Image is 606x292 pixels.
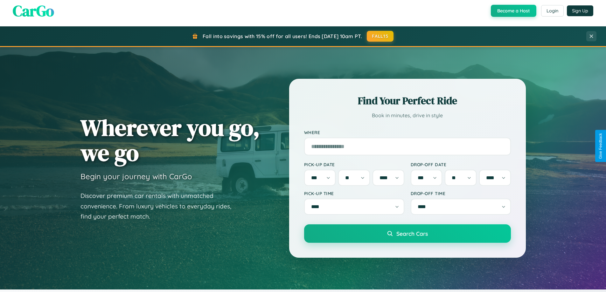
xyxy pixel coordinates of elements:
label: Pick-up Time [304,191,404,196]
button: FALL15 [367,31,394,42]
label: Pick-up Date [304,162,404,167]
label: Drop-off Time [411,191,511,196]
button: Login [541,5,564,17]
span: Fall into savings with 15% off for all users! Ends [DATE] 10am PT. [203,33,362,39]
span: Search Cars [396,230,428,237]
h1: Wherever you go, we go [80,115,260,165]
p: Book in minutes, drive in style [304,111,511,120]
button: Sign Up [567,5,593,16]
h2: Find Your Perfect Ride [304,94,511,108]
h3: Begin your journey with CarGo [80,172,192,181]
p: Discover premium car rentals with unmatched convenience. From luxury vehicles to everyday rides, ... [80,191,240,222]
label: Where [304,130,511,135]
label: Drop-off Date [411,162,511,167]
button: Search Cars [304,224,511,243]
span: CarGo [13,0,54,21]
button: Become a Host [491,5,536,17]
div: Give Feedback [598,133,603,159]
